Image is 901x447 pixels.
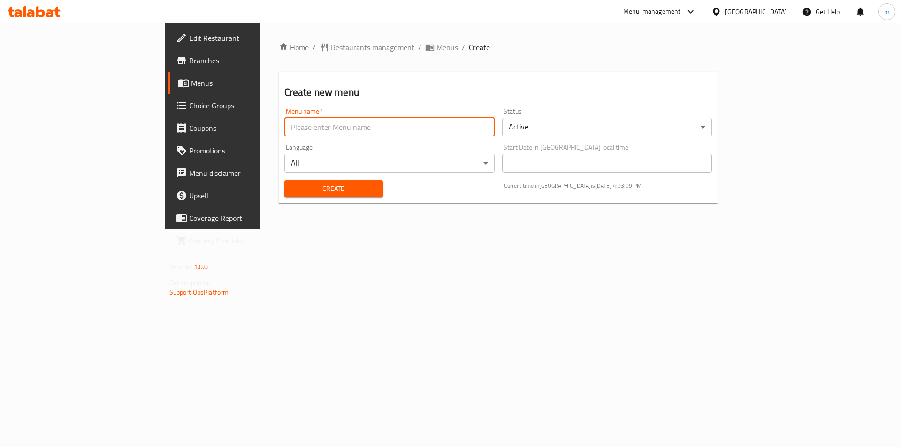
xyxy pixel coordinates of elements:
[169,277,213,289] span: Get support on:
[418,42,421,53] li: /
[189,32,308,44] span: Edit Restaurant
[169,286,229,298] a: Support.OpsPlatform
[469,42,490,53] span: Create
[168,27,315,49] a: Edit Restaurant
[189,100,308,111] span: Choice Groups
[168,229,315,252] a: Grocery Checklist
[189,190,308,201] span: Upsell
[168,139,315,162] a: Promotions
[191,77,308,89] span: Menus
[292,183,375,195] span: Create
[189,55,308,66] span: Branches
[462,42,465,53] li: /
[331,42,414,53] span: Restaurants management
[884,7,890,17] span: m
[425,42,458,53] a: Menus
[279,42,718,53] nav: breadcrumb
[189,167,308,179] span: Menu disclaimer
[189,212,308,224] span: Coverage Report
[320,42,414,53] a: Restaurants management
[284,180,383,197] button: Create
[168,162,315,184] a: Menu disclaimer
[502,118,712,136] div: Active
[725,7,787,17] div: [GEOGRAPHIC_DATA]
[168,72,315,94] a: Menus
[284,118,495,136] input: Please enter Menu name
[168,49,315,72] a: Branches
[189,235,308,246] span: Grocery Checklist
[504,182,712,190] p: Current time in [GEOGRAPHIC_DATA] is [DATE] 4:03:09 PM
[284,154,495,173] div: All
[168,94,315,117] a: Choice Groups
[169,261,192,273] span: Version:
[194,261,208,273] span: 1.0.0
[623,6,681,17] div: Menu-management
[189,122,308,134] span: Coupons
[168,207,315,229] a: Coverage Report
[436,42,458,53] span: Menus
[189,145,308,156] span: Promotions
[168,184,315,207] a: Upsell
[284,85,712,99] h2: Create new menu
[168,117,315,139] a: Coupons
